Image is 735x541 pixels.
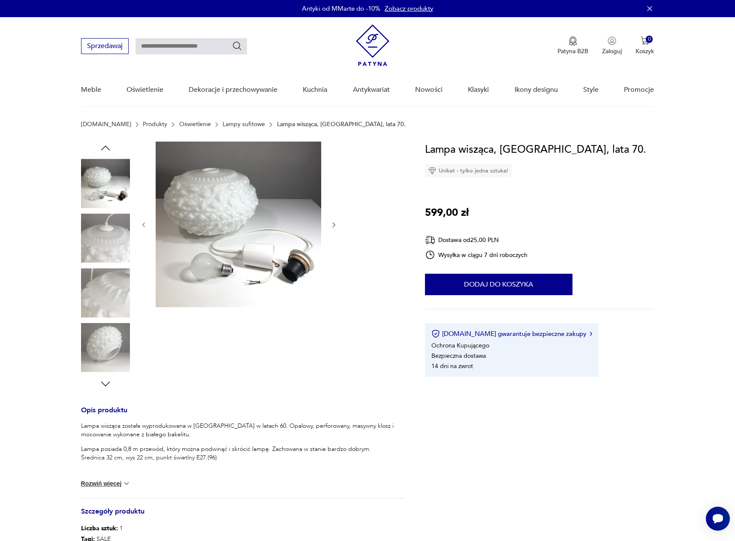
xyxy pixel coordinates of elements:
[557,36,588,55] a: Ikona medaluPatyna B2B
[81,323,130,372] img: Zdjęcie produktu Lampa wisząca, Niemcy, lata 70.
[81,479,131,488] button: Rozwiń więcej
[425,142,646,158] h1: Lampa wisząca, [GEOGRAPHIC_DATA], lata 70.
[127,73,163,106] a: Oświetlenie
[425,274,572,295] button: Dodaj do koszyka
[636,36,654,55] button: 0Koszyk
[81,422,404,439] p: Lampa wisząca została wyprodukowana w [GEOGRAPHIC_DATA] w latach 60. Opalowy, perforowany, masywn...
[602,36,622,55] button: Zaloguj
[223,121,265,128] a: Lampy sufitowe
[636,47,654,55] p: Koszyk
[353,73,390,106] a: Antykwariat
[431,342,489,350] li: Ochrona Kupującego
[232,41,242,51] button: Szukaj
[143,121,167,128] a: Produkty
[303,73,327,106] a: Kuchnia
[468,73,489,106] a: Klasyki
[81,509,404,523] h3: Szczegóły produktu
[569,36,577,46] img: Ikona medalu
[81,268,130,317] img: Zdjęcie produktu Lampa wisząca, Niemcy, lata 70.
[624,73,654,106] a: Promocje
[706,507,730,531] iframe: Smartsupp widget button
[425,250,528,260] div: Wysyłka w ciągu 7 dni roboczych
[81,159,130,208] img: Zdjęcie produktu Lampa wisząca, Niemcy, lata 70.
[425,235,435,245] img: Ikona dostawy
[431,362,473,370] li: 14 dni na zwrot
[415,73,443,106] a: Nowości
[431,329,592,338] button: [DOMAIN_NAME] gwarantuje bezpieczne zakupy
[81,44,129,50] a: Sprzedawaj
[425,235,528,245] div: Dostawa od 25,00 PLN
[122,479,131,488] img: chevron down
[385,4,433,13] a: Zobacz produkty
[646,36,653,43] div: 0
[81,524,118,532] b: Liczba sztuk:
[608,36,616,45] img: Ikonka użytkownika
[81,523,123,534] p: 1
[557,47,588,55] p: Patyna B2B
[81,445,404,462] p: Lampa posiada 0,8 m przewód, który można podwinąć i skrócić lampę. Zachowana w stanie bardzo dobr...
[81,73,101,106] a: Meble
[356,24,389,66] img: Patyna - sklep z meblami i dekoracjami vintage
[431,329,440,338] img: Ikona certyfikatu
[590,332,592,336] img: Ikona strzałki w prawo
[428,167,436,175] img: Ikona diamentu
[179,121,211,128] a: Oświetlenie
[425,205,469,221] p: 599,00 zł
[81,121,131,128] a: [DOMAIN_NAME]
[515,73,558,106] a: Ikony designu
[641,36,649,45] img: Ikona koszyka
[583,73,599,106] a: Style
[277,121,406,128] p: Lampa wisząca, [GEOGRAPHIC_DATA], lata 70.
[302,4,380,13] p: Antyki od MMarte do -10%
[156,142,321,307] img: Zdjęcie produktu Lampa wisząca, Niemcy, lata 70.
[431,352,486,360] li: Bezpieczna dostawa
[81,38,129,54] button: Sprzedawaj
[425,164,512,177] div: Unikat - tylko jedna sztuka!
[81,214,130,263] img: Zdjęcie produktu Lampa wisząca, Niemcy, lata 70.
[189,73,277,106] a: Dekoracje i przechowywanie
[602,47,622,55] p: Zaloguj
[81,408,404,422] h3: Opis produktu
[557,36,588,55] button: Patyna B2B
